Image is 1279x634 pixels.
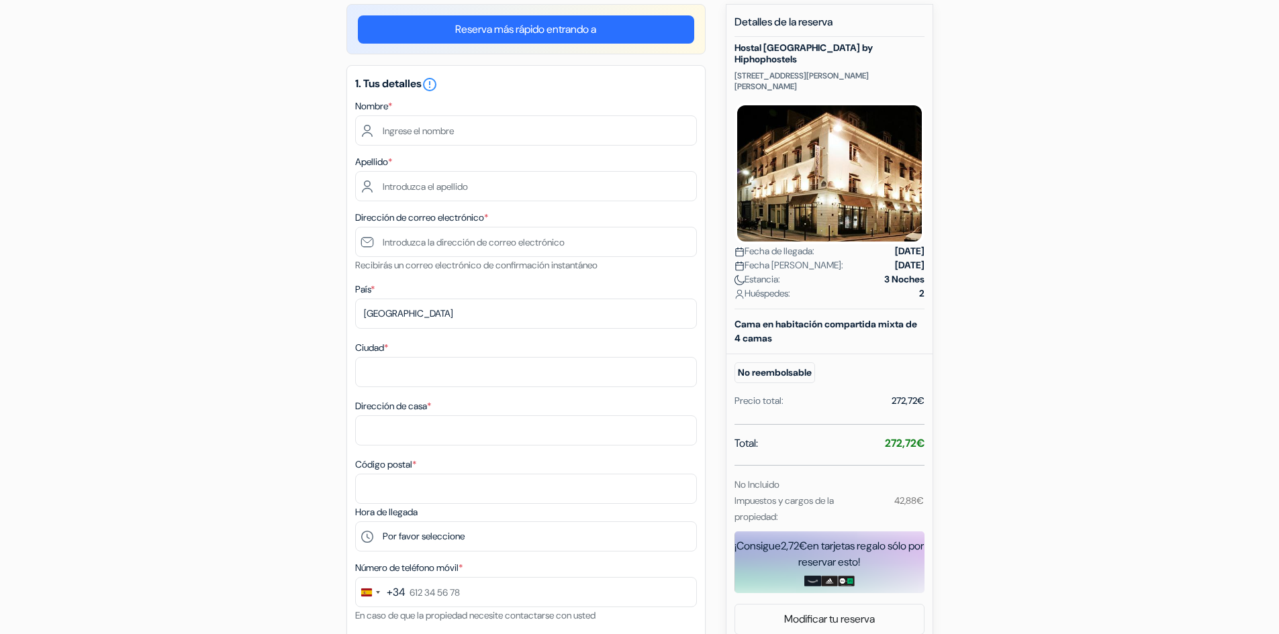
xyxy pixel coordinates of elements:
[355,115,697,146] input: Ingrese el nombre
[735,272,780,286] span: Estancia:
[358,15,694,44] a: Reserva más rápido entrando a
[735,70,925,92] p: [STREET_ADDRESS][PERSON_NAME][PERSON_NAME]
[838,576,855,586] img: uber-uber-eats-card.png
[355,211,488,225] label: Dirección de correo electrónico
[735,244,814,258] span: Fecha de llegada:
[895,244,925,258] strong: [DATE]
[781,539,807,553] span: 2,72€
[735,42,925,65] h5: Hostal [GEOGRAPHIC_DATA] by Hiphophostels
[355,609,596,621] small: En caso de que la propiedad necesite contactarse con usted
[422,76,438,93] i: error_outline
[355,227,697,257] input: Introduzca la dirección de correo electrónico
[895,258,925,272] strong: [DATE]
[735,606,924,632] a: Modificar tu reserva
[355,171,697,201] input: Introduzca el apellido
[894,494,924,507] small: 42,88€
[735,362,815,383] small: No reembolsable
[884,272,925,286] strong: 3 Noches
[735,494,834,523] small: Impuestos y cargos de la propiedad:
[355,282,375,297] label: País
[735,15,925,37] h5: Detalles de la reserva
[355,341,388,355] label: Ciudad
[735,394,784,408] div: Precio total:
[355,155,392,169] label: Apellido
[821,576,838,586] img: adidas-card.png
[355,458,416,472] label: Código postal
[387,584,406,600] div: +34
[735,435,758,452] span: Total:
[804,576,821,586] img: amazon-card-no-text.png
[355,99,392,113] label: Nombre
[735,318,917,344] b: Cama en habitación compartida mixta de 4 camas
[355,76,697,93] h5: 1. Tus detalles
[355,577,697,607] input: 612 34 56 78
[355,561,463,575] label: Número de teléfono móvil
[735,286,790,301] span: Huéspedes:
[735,258,843,272] span: Fecha [PERSON_NAME]:
[735,247,745,257] img: calendar.svg
[735,261,745,271] img: calendar.svg
[355,399,431,413] label: Dirección de casa
[885,436,925,450] strong: 272,72€
[919,286,925,301] strong: 2
[356,578,406,606] button: Change country, selected Spain (+34)
[355,259,598,271] small: Recibirás un correo electrónico de confirmación instantáneo
[735,289,745,299] img: user_icon.svg
[735,275,745,285] img: moon.svg
[422,76,438,91] a: error_outline
[735,538,925,570] div: ¡Consigue en tarjetas regalo sólo por reservar esto!
[735,478,779,490] small: No Incluido
[892,394,925,408] div: 272,72€
[355,505,418,519] label: Hora de llegada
